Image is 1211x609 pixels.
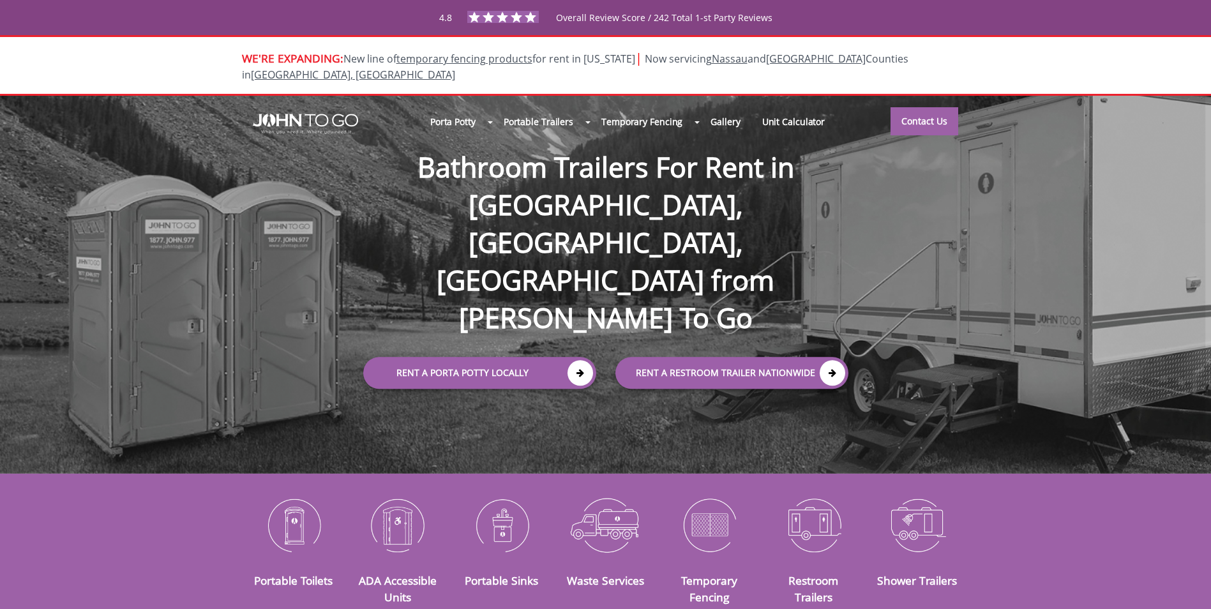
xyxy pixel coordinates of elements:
[635,49,642,66] span: |
[891,107,958,135] a: Contact Us
[712,52,748,66] a: Nassau
[253,114,358,134] img: JOHN to go
[877,573,957,588] a: Shower Trailers
[875,492,960,558] img: Shower-Trailers-icon_N.png
[563,492,648,558] img: Waste-Services-icon_N.png
[252,492,336,558] img: Portable-Toilets-icon_N.png
[396,52,532,66] a: temporary fencing products
[766,52,866,66] a: [GEOGRAPHIC_DATA]
[751,108,836,135] a: Unit Calculator
[465,573,538,588] a: Portable Sinks
[681,573,737,605] a: Temporary Fencing
[242,52,908,82] span: Now servicing and Counties in
[615,357,848,389] a: rent a RESTROOM TRAILER Nationwide
[355,492,440,558] img: ADA-Accessible-Units-icon_N.png
[567,573,644,588] a: Waste Services
[350,107,861,337] h1: Bathroom Trailers For Rent in [GEOGRAPHIC_DATA], [GEOGRAPHIC_DATA], [GEOGRAPHIC_DATA] from [PERSO...
[254,573,333,588] a: Portable Toilets
[419,108,486,135] a: Porta Potty
[556,11,772,49] span: Overall Review Score / 242 Total 1-st Party Reviews
[363,357,596,389] a: Rent a Porta Potty Locally
[493,108,584,135] a: Portable Trailers
[439,11,452,24] span: 4.8
[242,52,908,82] span: New line of for rent in [US_STATE]
[788,573,838,605] a: Restroom Trailers
[242,50,343,66] span: WE'RE EXPANDING:
[771,492,856,558] img: Restroom-Trailers-icon_N.png
[459,492,544,558] img: Portable-Sinks-icon_N.png
[359,573,437,605] a: ADA Accessible Units
[700,108,751,135] a: Gallery
[1160,558,1211,609] button: Live Chat
[667,492,752,558] img: Temporary-Fencing-cion_N.png
[590,108,693,135] a: Temporary Fencing
[251,68,455,82] a: [GEOGRAPHIC_DATA], [GEOGRAPHIC_DATA]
